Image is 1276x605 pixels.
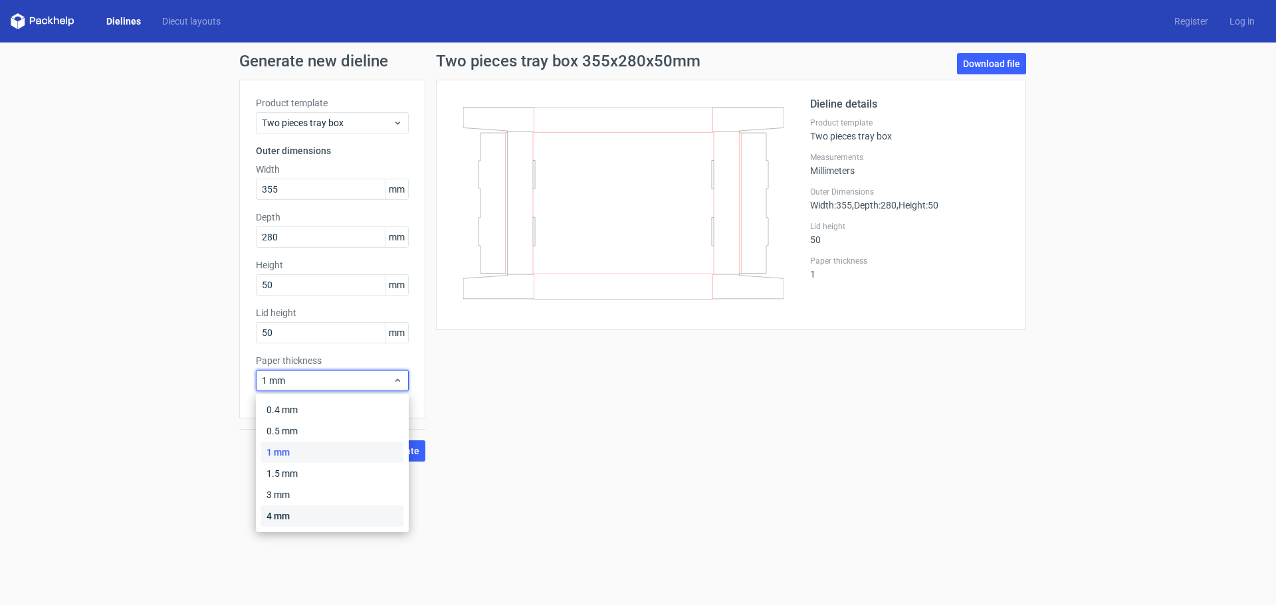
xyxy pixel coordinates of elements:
[436,53,700,69] h1: Two pieces tray box 355x280x50mm
[261,463,403,484] div: 1.5 mm
[1164,15,1219,28] a: Register
[385,227,408,247] span: mm
[256,144,409,157] h3: Outer dimensions
[810,187,1010,197] label: Outer Dimensions
[261,399,403,420] div: 0.4 mm
[810,256,1010,266] label: Paper thickness
[810,256,1010,280] div: 1
[261,442,403,463] div: 1 mm
[852,200,897,211] span: , Depth : 280
[810,221,1010,245] div: 50
[261,505,403,527] div: 4 mm
[810,118,1010,128] label: Product template
[256,211,409,224] label: Depth
[261,420,403,442] div: 0.5 mm
[96,15,152,28] a: Dielines
[385,179,408,199] span: mm
[1219,15,1265,28] a: Log in
[810,200,852,211] span: Width : 355
[897,200,938,211] span: , Height : 50
[810,221,1010,232] label: Lid height
[957,53,1026,74] a: Download file
[256,258,409,272] label: Height
[261,484,403,505] div: 3 mm
[256,163,409,176] label: Width
[810,152,1010,163] label: Measurements
[385,275,408,295] span: mm
[262,374,393,387] span: 1 mm
[239,53,1037,69] h1: Generate new dieline
[810,96,1010,112] h2: Dieline details
[256,306,409,319] label: Lid height
[256,354,409,367] label: Paper thickness
[385,323,408,343] span: mm
[810,152,1010,176] div: Millimeters
[810,118,1010,141] div: Two pieces tray box
[262,116,393,130] span: Two pieces tray box
[152,15,231,28] a: Diecut layouts
[256,96,409,110] label: Product template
